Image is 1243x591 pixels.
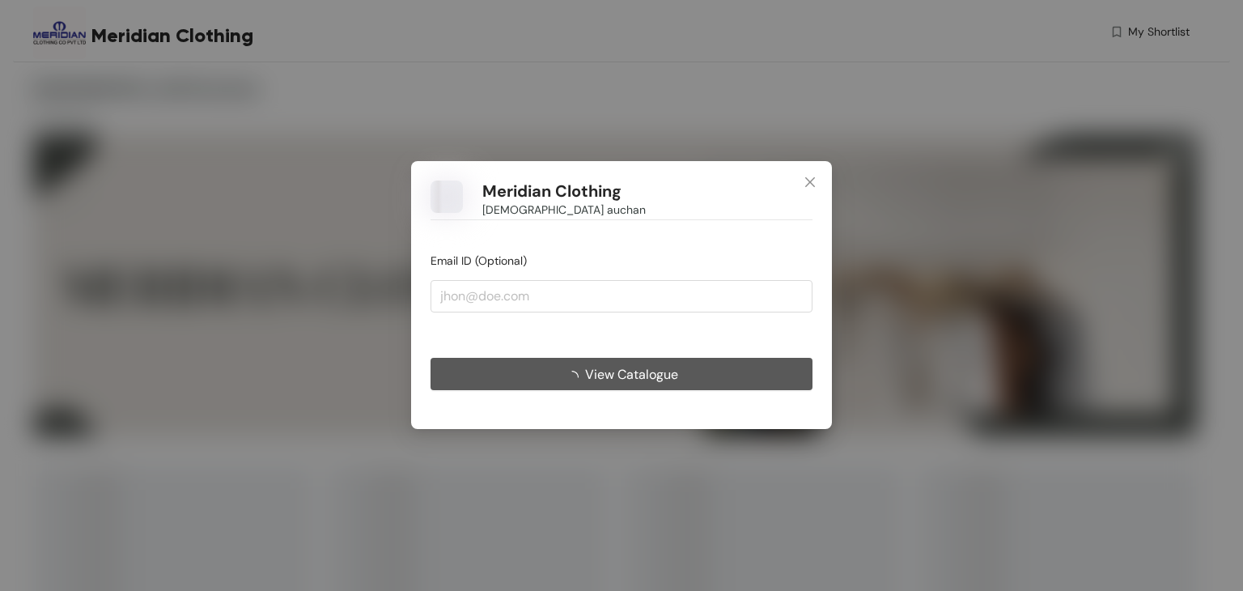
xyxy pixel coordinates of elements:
[566,371,585,384] span: loading
[788,161,832,205] button: Close
[431,254,527,269] span: Email ID (Optional)
[804,176,817,189] span: close
[431,359,812,391] button: View Catalogue
[585,364,678,385] span: View Catalogue
[431,181,463,213] img: Buyer Portal
[431,280,812,313] input: jhon@doe.com
[482,181,621,202] h1: Meridian Clothing
[482,202,646,219] span: [DEMOGRAPHIC_DATA] auchan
